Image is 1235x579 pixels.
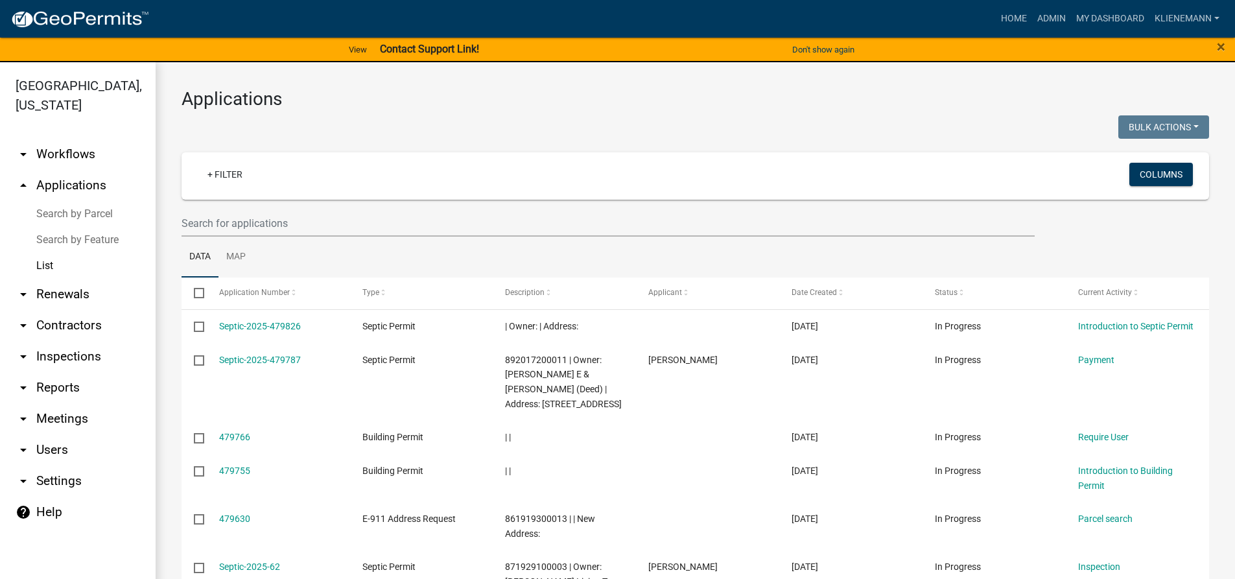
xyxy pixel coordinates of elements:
span: Status [935,288,958,297]
span: In Progress [935,432,981,442]
a: Introduction to Building Permit [1078,466,1173,491]
i: arrow_drop_down [16,287,31,302]
a: + Filter [197,163,253,186]
datatable-header-cell: Type [349,278,493,309]
a: My Dashboard [1071,6,1149,31]
span: | | [505,466,511,476]
a: Introduction to Septic Permit [1078,321,1194,331]
span: Current Activity [1078,288,1132,297]
a: klienemann [1149,6,1225,31]
i: arrow_drop_down [16,318,31,333]
span: Building Permit [362,432,423,442]
span: 09/17/2025 [792,355,818,365]
i: arrow_drop_up [16,178,31,193]
span: × [1217,38,1225,56]
a: Require User [1078,432,1129,442]
span: 09/17/2025 [792,432,818,442]
strong: Contact Support Link! [380,43,479,55]
span: 09/16/2025 [792,561,818,572]
span: In Progress [935,466,981,476]
a: Septic-2025-479787 [219,355,301,365]
span: In Progress [935,514,981,524]
input: Search for applications [182,210,1035,237]
span: Septic Permit [362,321,416,331]
i: arrow_drop_down [16,473,31,489]
a: Septic-2025-479826 [219,321,301,331]
span: Date Created [792,288,837,297]
span: | | [505,432,511,442]
span: Brandon Morton [648,355,718,365]
a: 479630 [219,514,250,524]
h3: Applications [182,88,1209,110]
span: 892017200011 | Owner: Aldinger, Douglas E & Joanne K (Deed) | Address: 12053 MM AVE [505,355,622,409]
a: Data [182,237,218,278]
span: Description [505,288,545,297]
span: 861919300013 | | New Address: [505,514,595,539]
span: In Progress [935,561,981,572]
datatable-header-cell: Select [182,278,206,309]
span: Building Permit [362,466,423,476]
span: Applicant [648,288,682,297]
a: Home [996,6,1032,31]
button: Don't show again [787,39,860,60]
datatable-header-cell: Current Activity [1066,278,1209,309]
a: Septic-2025-62 [219,561,280,572]
span: In Progress [935,355,981,365]
span: Application Number [219,288,290,297]
datatable-header-cell: Description [493,278,636,309]
a: View [344,39,372,60]
datatable-header-cell: Date Created [779,278,923,309]
datatable-header-cell: Status [923,278,1066,309]
span: 09/17/2025 [792,321,818,331]
a: Parcel search [1078,514,1133,524]
span: 09/17/2025 [792,514,818,524]
i: arrow_drop_down [16,411,31,427]
i: arrow_drop_down [16,380,31,396]
datatable-header-cell: Application Number [206,278,349,309]
a: Admin [1032,6,1071,31]
button: Columns [1129,163,1193,186]
span: Septic Permit [362,561,416,572]
button: Close [1217,39,1225,54]
span: Type [362,288,379,297]
i: help [16,504,31,520]
span: 09/17/2025 [792,466,818,476]
a: Inspection [1078,561,1120,572]
button: Bulk Actions [1118,115,1209,139]
span: Septic Permit [362,355,416,365]
a: 479766 [219,432,250,442]
a: Payment [1078,355,1114,365]
span: | Owner: | Address: [505,321,578,331]
span: In Progress [935,321,981,331]
a: Map [218,237,253,278]
i: arrow_drop_down [16,147,31,162]
datatable-header-cell: Applicant [636,278,779,309]
i: arrow_drop_down [16,442,31,458]
span: E-911 Address Request [362,514,456,524]
span: ROBERT D JESKE [648,561,718,572]
i: arrow_drop_down [16,349,31,364]
a: 479755 [219,466,250,476]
